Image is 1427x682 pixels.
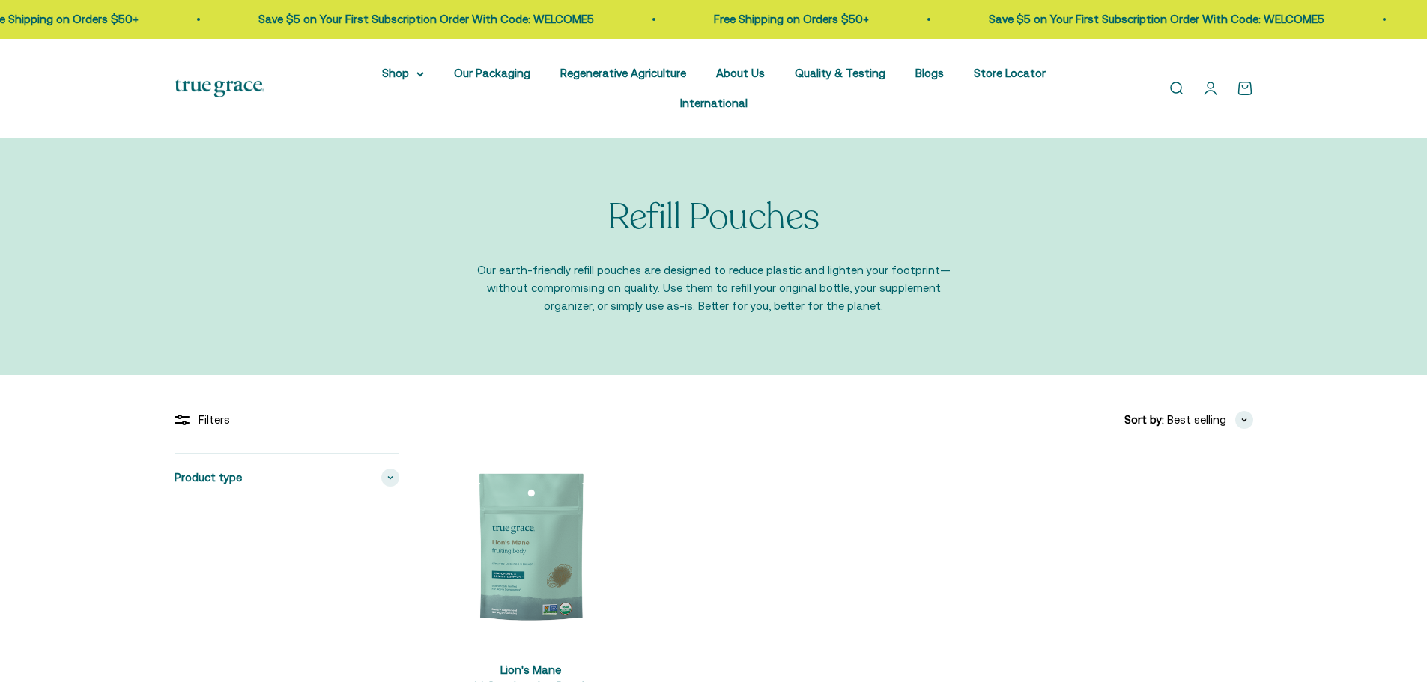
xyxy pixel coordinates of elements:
[382,64,424,82] summary: Shop
[454,67,530,79] a: Our Packaging
[470,261,957,315] p: Our earth-friendly refill pouches are designed to reduce plastic and lighten your footprint—witho...
[435,453,626,644] img: Lion's Mane Mushroom Supplement for Brain, Nerve&Cognitive Support* - 1 g daily supports brain he...
[795,67,885,79] a: Quality & Testing
[837,10,1172,28] p: Save $5 on Your First Subscription Order With Code: WELCOME5
[974,67,1046,79] a: Store Locator
[915,67,944,79] a: Blogs
[1167,411,1226,429] span: Best selling
[175,411,399,429] div: Filters
[680,97,748,109] a: International
[106,10,442,28] p: Save $5 on Your First Subscription Order With Code: WELCOME5
[175,454,399,502] summary: Product type
[608,198,819,237] p: Refill Pouches
[175,469,242,487] span: Product type
[560,67,686,79] a: Regenerative Agriculture
[562,13,717,25] a: Free Shipping on Orders $50+
[1124,411,1164,429] span: Sort by:
[1167,411,1253,429] button: Best selling
[716,67,765,79] a: About Us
